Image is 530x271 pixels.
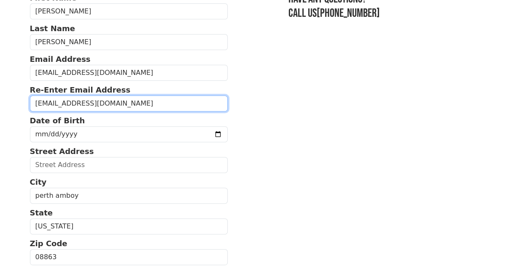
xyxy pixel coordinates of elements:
strong: Zip Code [30,239,67,248]
a: [PHONE_NUMBER] [317,6,380,20]
input: First Name [30,3,228,19]
strong: Email Address [30,55,91,64]
strong: Date of Birth [30,116,85,125]
input: City [30,188,228,204]
strong: State [30,208,53,217]
h3: Call us [288,6,500,21]
input: Re-Enter Email Address [30,96,228,112]
strong: Street Address [30,147,94,156]
input: Last Name [30,34,228,50]
input: Street Address [30,157,228,173]
strong: Re-Enter Email Address [30,85,131,94]
strong: Last Name [30,24,75,33]
input: Zip Code [30,249,228,265]
strong: City [30,178,47,186]
input: Email Address [30,65,228,81]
